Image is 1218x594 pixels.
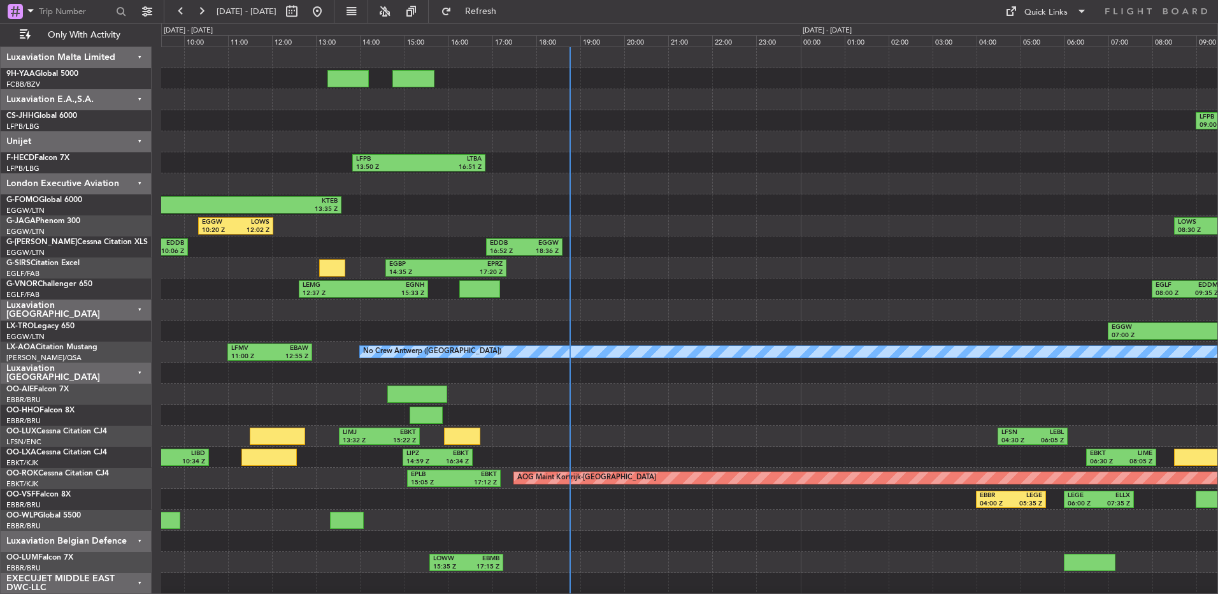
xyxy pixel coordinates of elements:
div: 14:00 [360,35,404,47]
div: EDDB [152,239,184,248]
div: 08:05 Z [1121,458,1152,467]
div: 15:05 Z [411,479,454,488]
a: EGLF/FAB [6,290,39,300]
div: 16:52 Z [490,247,524,256]
a: EBBR/BRU [6,500,41,510]
div: 05:35 Z [1011,500,1042,509]
a: LFPB/LBG [6,164,39,173]
div: LIBD [159,449,205,458]
div: [DATE] - [DATE] [803,25,852,36]
div: 03:00 [933,35,977,47]
div: LEBL [1033,428,1064,437]
span: G-JAGA [6,217,36,225]
span: OO-AIE [6,386,34,393]
span: G-FOMO [6,196,39,204]
div: LFPB [356,155,419,164]
a: FCBB/BZV [6,80,40,89]
span: F-HECD [6,154,34,162]
div: 04:00 [977,35,1021,47]
div: 12:00 [272,35,316,47]
a: OO-WLPGlobal 5500 [6,512,81,519]
span: OO-LXA [6,449,36,456]
div: 13:50 Z [356,163,419,172]
a: EGGW/LTN [6,206,45,215]
div: EPRZ [446,260,503,269]
a: F-HECDFalcon 7X [6,154,69,162]
div: EBBR [980,491,1011,500]
div: 06:30 Z [1090,458,1121,467]
div: EBMB [466,554,499,563]
span: G-VNOR [6,280,38,288]
div: 17:15 Z [466,563,499,572]
a: G-SIRSCitation Excel [6,259,80,267]
div: EGGW [524,239,559,248]
span: CS-JHH [6,112,34,120]
span: OO-LUX [6,428,36,435]
a: EGGW/LTN [6,227,45,236]
a: G-VNORChallenger 650 [6,280,92,288]
div: 23:00 [756,35,800,47]
div: 18:00 [536,35,580,47]
a: LFSN/ENC [6,437,41,447]
span: G-SIRS [6,259,31,267]
div: 16:51 Z [419,163,481,172]
div: No Crew Antwerp ([GEOGRAPHIC_DATA]) [363,342,501,361]
div: 01:00 [845,35,889,47]
div: 12:02 Z [236,226,269,235]
a: EBKT/KJK [6,479,38,489]
a: G-JAGAPhenom 300 [6,217,80,225]
div: LEGE [1068,491,1099,500]
div: 16:00 [448,35,492,47]
a: LFPB/LBG [6,122,39,131]
a: LX-AOACitation Mustang [6,344,97,351]
div: LOWS [1178,218,1211,227]
a: OO-AIEFalcon 7X [6,386,69,393]
div: ELLX [1099,491,1130,500]
div: EBKT [454,470,497,479]
a: OO-LUMFalcon 7X [6,554,73,561]
span: OO-HHO [6,407,39,414]
div: 13:35 Z [178,205,338,214]
div: 10:00 [184,35,228,47]
div: 04:00 Z [980,500,1011,509]
a: EBBR/BRU [6,521,41,531]
div: 00:00 [801,35,845,47]
div: EDDM [1187,281,1218,290]
div: 05:00 [1021,35,1064,47]
div: 12:55 Z [270,352,308,361]
button: Refresh [435,1,512,22]
span: 9H-YAA [6,70,35,78]
div: 17:12 Z [454,479,497,488]
div: 09:00 [140,35,184,47]
div: 06:00 Z [1068,500,1099,509]
div: 17:00 [492,35,536,47]
div: 11:00 Z [231,352,269,361]
a: OO-LXACessna Citation CJ4 [6,449,107,456]
a: EBBR/BRU [6,395,41,405]
div: KTEB [178,197,338,206]
a: 9H-YAAGlobal 5000 [6,70,78,78]
div: 19:00 [580,35,624,47]
div: 15:00 [405,35,448,47]
div: 17:20 Z [446,268,503,277]
div: 15:33 Z [363,289,424,298]
div: LEGE [1011,491,1042,500]
div: EGBP [389,260,446,269]
div: 07:00 [1108,35,1152,47]
a: G-FOMOGlobal 6000 [6,196,82,204]
div: EGLF [1156,281,1187,290]
a: EGGW/LTN [6,248,45,257]
span: OO-WLP [6,512,38,519]
div: 15:22 Z [380,437,417,445]
div: 21:00 [668,35,712,47]
button: Only With Activity [14,25,138,45]
span: Only With Activity [33,31,134,40]
div: EGGW [1112,323,1185,332]
div: EDDB [490,239,524,248]
a: CS-JHHGlobal 6000 [6,112,77,120]
div: 14:59 Z [406,458,438,467]
a: EBBR/BRU [6,416,41,426]
div: EGGW [202,218,236,227]
div: 14:35 Z [389,268,446,277]
div: 10:06 Z [152,247,184,256]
